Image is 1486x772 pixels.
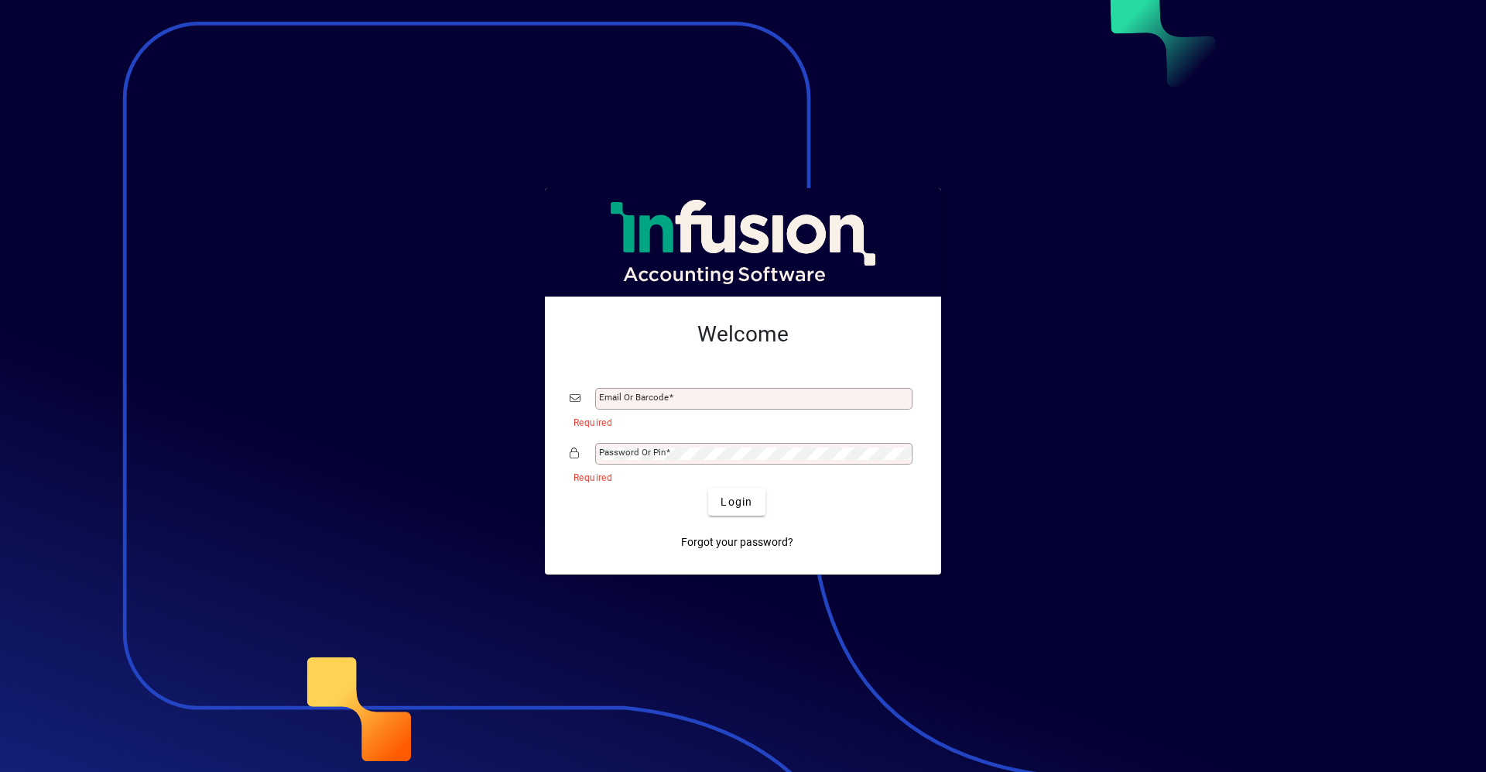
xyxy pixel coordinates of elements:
[599,392,669,403] mat-label: Email or Barcode
[570,321,916,348] h2: Welcome
[721,494,752,510] span: Login
[675,528,799,556] a: Forgot your password?
[681,534,793,551] span: Forgot your password?
[599,447,666,458] mat-label: Password or Pin
[574,413,904,430] mat-error: Required
[574,468,904,485] mat-error: Required
[708,488,765,516] button: Login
